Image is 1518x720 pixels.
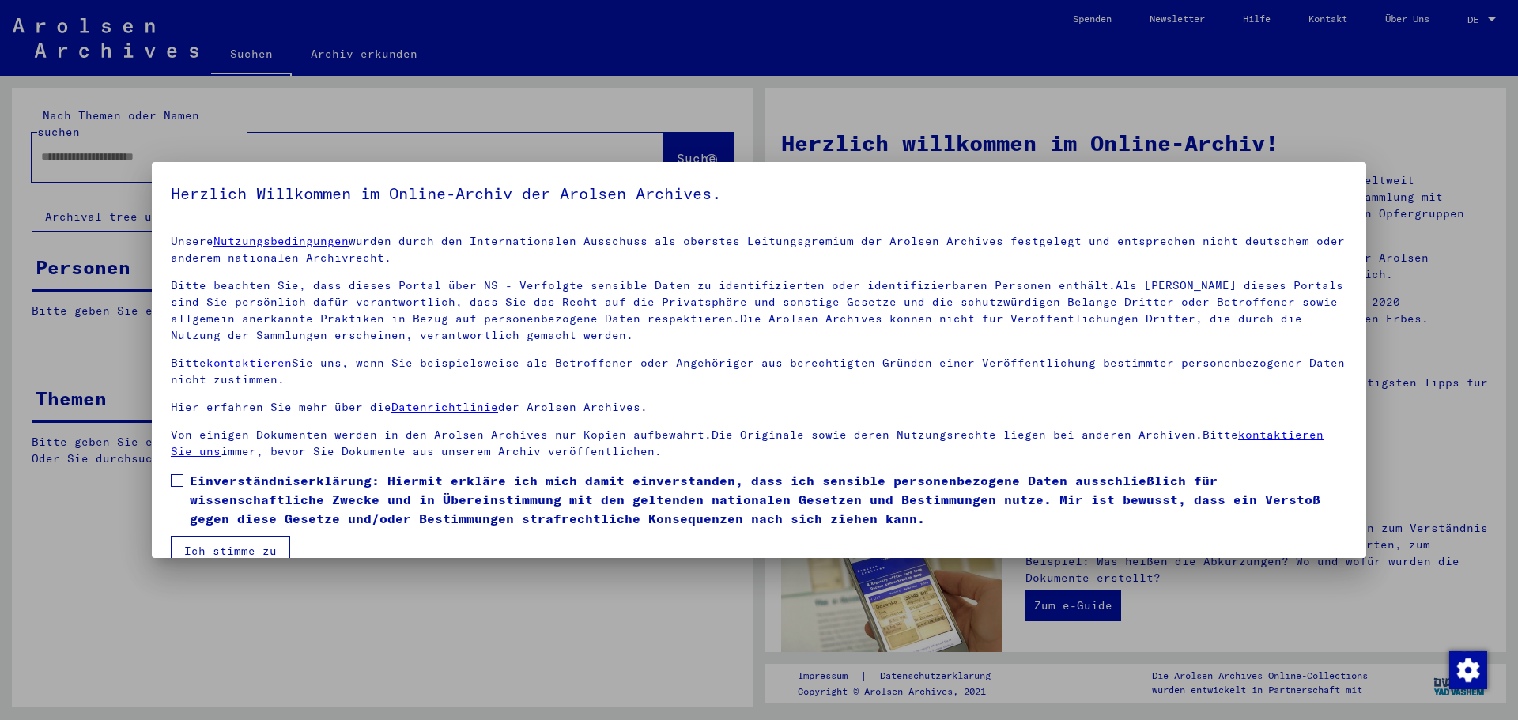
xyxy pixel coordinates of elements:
[1448,650,1486,688] div: Zustimmung ändern
[171,399,1347,416] p: Hier erfahren Sie mehr über die der Arolsen Archives.
[171,355,1347,388] p: Bitte Sie uns, wenn Sie beispielsweise als Betroffener oder Angehöriger aus berechtigten Gründen ...
[171,277,1347,344] p: Bitte beachten Sie, dass dieses Portal über NS - Verfolgte sensible Daten zu identifizierten oder...
[171,428,1324,458] a: kontaktieren Sie uns
[190,471,1347,528] span: Einverständniserklärung: Hiermit erkläre ich mich damit einverstanden, dass ich sensible personen...
[206,356,292,370] a: kontaktieren
[171,233,1347,266] p: Unsere wurden durch den Internationalen Ausschuss als oberstes Leitungsgremium der Arolsen Archiv...
[1449,651,1487,689] img: Zustimmung ändern
[171,427,1347,460] p: Von einigen Dokumenten werden in den Arolsen Archives nur Kopien aufbewahrt.Die Originale sowie d...
[391,400,498,414] a: Datenrichtlinie
[213,234,349,248] a: Nutzungsbedingungen
[171,536,290,566] button: Ich stimme zu
[171,181,1347,206] h5: Herzlich Willkommen im Online-Archiv der Arolsen Archives.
